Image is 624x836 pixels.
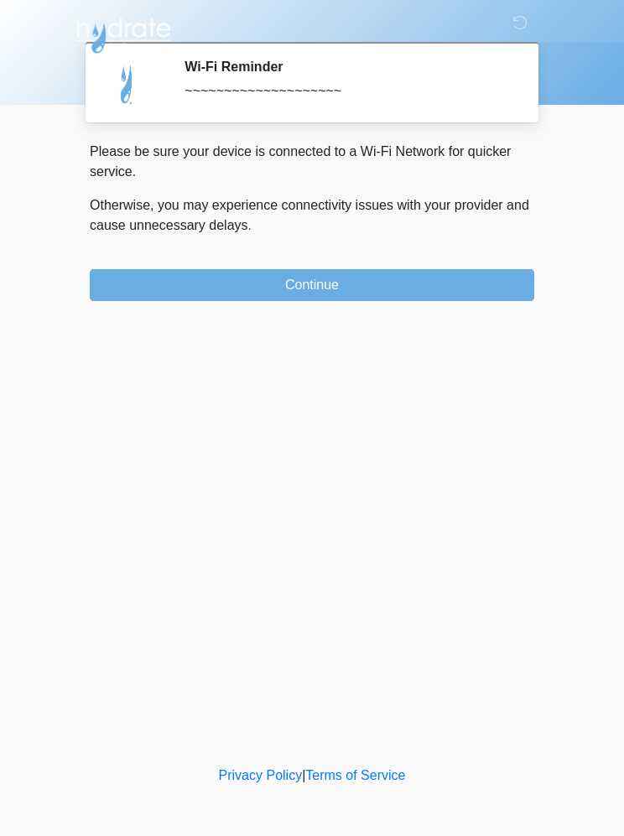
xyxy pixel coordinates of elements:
[305,768,405,782] a: Terms of Service
[185,81,509,101] div: ~~~~~~~~~~~~~~~~~~~~
[102,59,153,109] img: Agent Avatar
[219,768,303,782] a: Privacy Policy
[73,13,174,55] img: Hydrate IV Bar - Flagstaff Logo
[90,142,534,182] p: Please be sure your device is connected to a Wi-Fi Network for quicker service.
[90,269,534,301] button: Continue
[90,195,534,236] p: Otherwise, you may experience connectivity issues with your provider and cause unnecessary delays
[248,218,252,232] span: .
[302,768,305,782] a: |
